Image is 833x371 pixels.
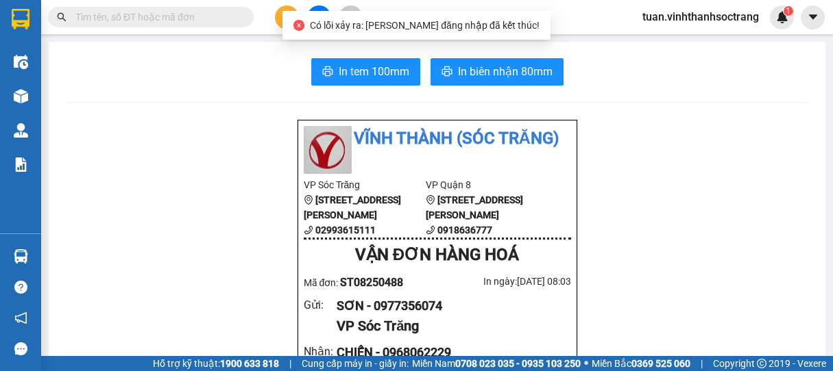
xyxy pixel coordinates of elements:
[431,58,564,86] button: printerIn biên nhận 80mm
[757,359,766,368] span: copyright
[75,10,237,25] input: Tìm tên, số ĐT hoặc mã đơn
[14,157,28,172] img: solution-icon
[412,356,581,371] span: Miền Nam
[14,55,28,69] img: warehouse-icon
[153,356,279,371] span: Hỗ trợ kỹ thuật:
[14,281,27,294] span: question-circle
[337,316,559,337] div: VP Sóc Trăng
[584,361,588,366] span: ⚪️
[307,5,331,29] button: file-add
[786,6,790,16] span: 1
[220,358,279,369] strong: 1900 633 818
[437,225,492,235] b: 0918636777
[631,8,770,25] span: tuan.vinhthanhsoctrang
[801,5,825,29] button: caret-down
[14,311,27,324] span: notification
[784,6,793,16] sup: 1
[304,126,571,152] li: Vĩnh Thành (Sóc Trăng)
[310,20,539,31] span: Có lỗi xảy ra: [PERSON_NAME] đăng nhập đã kết thúc!
[289,356,291,371] span: |
[339,63,409,80] span: In tem 100mm
[302,356,409,371] span: Cung cấp máy in - giấy in:
[426,194,523,220] b: [STREET_ADDRESS][PERSON_NAME]
[14,89,28,103] img: warehouse-icon
[807,11,819,23] span: caret-down
[12,9,29,29] img: logo-vxr
[14,342,27,355] span: message
[426,177,548,192] li: VP Quận 8
[304,343,337,360] div: Nhận :
[455,358,581,369] strong: 0708 023 035 - 0935 103 250
[776,11,788,23] img: icon-new-feature
[315,225,376,235] b: 02993615111
[304,296,337,314] div: Gửi :
[57,12,67,22] span: search
[293,20,304,31] span: close-circle
[458,63,553,80] span: In biên nhận 80mm
[426,225,435,235] span: phone
[339,5,363,29] button: aim
[337,343,559,362] div: CHIẾN - 0968062229
[304,242,571,268] div: VẬN ĐƠN HÀNG HOÁ
[337,296,559,316] div: SƠN - 0977356074
[275,5,299,29] button: plus
[304,194,401,220] b: [STREET_ADDRESS][PERSON_NAME]
[340,276,403,289] span: ST08250488
[14,249,28,264] img: warehouse-icon
[304,195,313,205] span: environment
[14,123,28,138] img: warehouse-icon
[304,274,437,291] div: Mã đơn:
[426,195,435,205] span: environment
[311,58,420,86] button: printerIn tem 100mm
[322,66,333,79] span: printer
[631,358,690,369] strong: 0369 525 060
[701,356,703,371] span: |
[592,356,690,371] span: Miền Bắc
[437,274,571,289] div: In ngày: [DATE] 08:03
[304,177,426,192] li: VP Sóc Trăng
[304,126,352,174] img: logo.jpg
[442,66,452,79] span: printer
[304,225,313,235] span: phone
